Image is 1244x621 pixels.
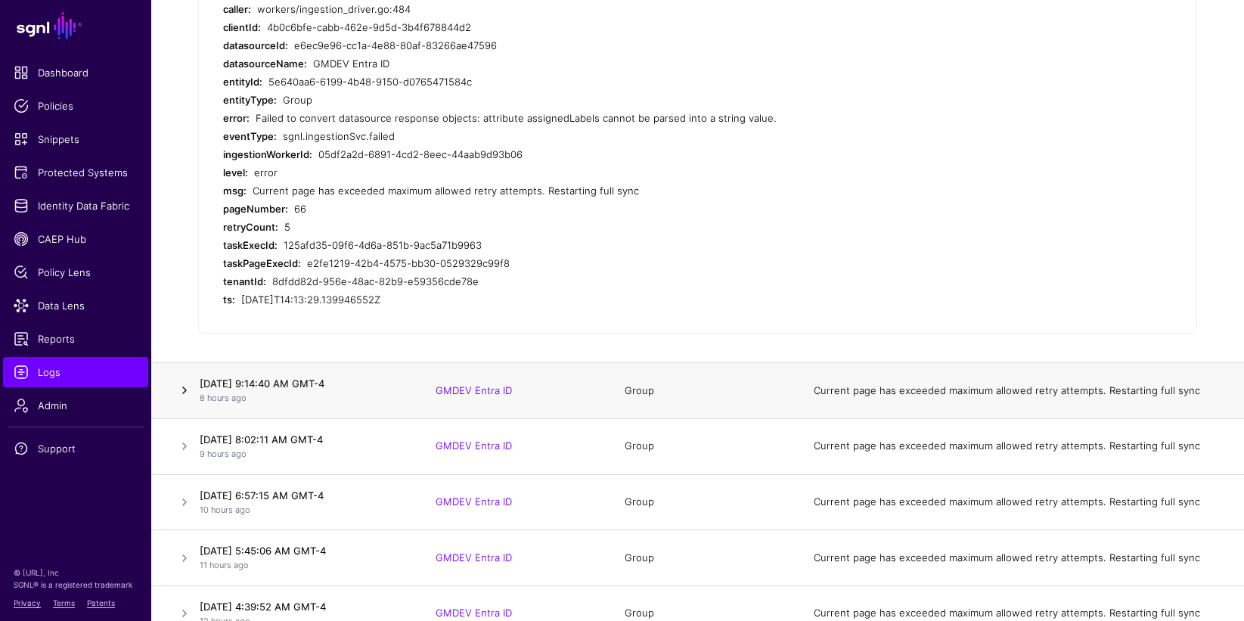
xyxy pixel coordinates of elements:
[284,236,828,254] div: 125afd35-09f6-4d6a-851b-9ac5a71b9963
[307,254,828,272] div: e2fe1219-42b4-4575-bb30-0529329c99f8
[223,57,307,70] strong: datasourceName:
[3,390,148,421] a: Admin
[223,166,248,179] strong: level:
[3,357,148,387] a: Logs
[267,18,828,36] div: 4b0c6bfe-cabb-462e-9d5d-3b4f678844d2
[14,398,138,413] span: Admin
[3,290,148,321] a: Data Lens
[241,290,828,309] div: [DATE]T14:13:29.139946552Z
[3,91,148,121] a: Policies
[200,489,405,502] h4: [DATE] 6:57:15 AM GMT-4
[14,98,138,113] span: Policies
[294,200,828,218] div: 66
[223,257,301,269] strong: taskPageExecId:
[610,418,799,474] td: Group
[200,600,405,613] h4: [DATE] 4:39:52 AM GMT-4
[223,203,288,215] strong: pageNumber:
[223,3,251,15] strong: caller:
[318,145,828,163] div: 05df2a2d-6891-4cd2-8eec-44aab9d93b06
[223,275,266,287] strong: tenantId:
[3,191,148,221] a: Identity Data Fabric
[610,530,799,586] td: Group
[256,109,828,127] div: Failed to convert datasource response objects: attribute assignedLabels cannot be parsed into a s...
[14,441,138,456] span: Support
[3,224,148,254] a: CAEP Hub
[223,21,261,33] strong: clientId:
[14,165,138,180] span: Protected Systems
[87,598,115,607] a: Patents
[14,298,138,313] span: Data Lens
[223,148,312,160] strong: ingestionWorkerId:
[272,272,828,290] div: 8dfdd82d-956e-48ac-82b9-e59356cde78e
[223,76,262,88] strong: entityId:
[223,94,277,106] strong: entityType:
[3,257,148,287] a: Policy Lens
[223,185,247,197] strong: msg:
[200,392,405,405] p: 8 hours ago
[313,54,828,73] div: GMDEV Entra ID
[799,530,1244,586] td: Current page has exceeded maximum allowed retry attempts. Restarting full sync
[254,163,828,182] div: error
[9,9,142,42] a: SGNL
[294,36,828,54] div: e6ec9e96-cc1a-4e88-80af-83266ae47596
[200,504,405,517] p: 10 hours ago
[53,598,75,607] a: Terms
[436,607,512,619] a: GMDEV Entra ID
[284,218,828,236] div: 5
[436,495,512,508] a: GMDEV Entra ID
[3,124,148,154] a: Snippets
[200,377,405,390] h4: [DATE] 9:14:40 AM GMT-4
[799,474,1244,530] td: Current page has exceeded maximum allowed retry attempts. Restarting full sync
[14,198,138,213] span: Identity Data Fabric
[436,439,512,452] a: GMDEV Entra ID
[14,231,138,247] span: CAEP Hub
[14,567,138,579] p: © [URL], Inc
[223,293,235,306] strong: ts:
[253,182,828,200] div: Current page has exceeded maximum allowed retry attempts. Restarting full sync
[14,365,138,380] span: Logs
[268,73,828,91] div: 5e640aa6-6199-4b48-9150-d0765471584c
[799,363,1244,419] td: Current page has exceeded maximum allowed retry attempts. Restarting full sync
[200,559,405,572] p: 11 hours ago
[610,363,799,419] td: Group
[3,57,148,88] a: Dashboard
[14,132,138,147] span: Snippets
[14,598,41,607] a: Privacy
[223,221,278,233] strong: retryCount:
[3,324,148,354] a: Reports
[223,239,278,251] strong: taskExecId:
[200,448,405,461] p: 9 hours ago
[223,39,288,51] strong: datasourceId:
[283,127,828,145] div: sgnl.ingestionSvc.failed
[799,418,1244,474] td: Current page has exceeded maximum allowed retry attempts. Restarting full sync
[14,265,138,280] span: Policy Lens
[283,91,828,109] div: Group
[223,112,250,124] strong: error:
[436,551,512,564] a: GMDEV Entra ID
[14,65,138,80] span: Dashboard
[14,331,138,346] span: Reports
[14,579,138,591] p: SGNL® is a registered trademark
[436,384,512,396] a: GMDEV Entra ID
[610,474,799,530] td: Group
[200,544,405,557] h4: [DATE] 5:45:06 AM GMT-4
[200,433,405,446] h4: [DATE] 8:02:11 AM GMT-4
[3,157,148,188] a: Protected Systems
[223,130,277,142] strong: eventType:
